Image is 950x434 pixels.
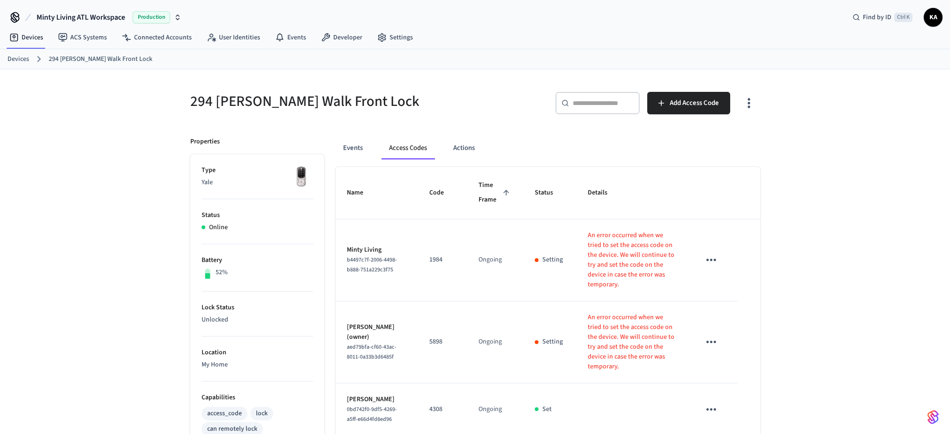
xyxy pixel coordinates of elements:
[7,54,29,64] a: Devices
[894,13,913,22] span: Ctrl K
[202,393,313,403] p: Capabilities
[336,137,760,159] div: ant example
[202,348,313,358] p: Location
[347,186,375,200] span: Name
[51,29,114,46] a: ACS Systems
[429,404,456,414] p: 4308
[114,29,199,46] a: Connected Accounts
[863,13,891,22] span: Find by ID
[37,12,125,23] span: Minty Living ATL Workspace
[268,29,314,46] a: Events
[347,343,396,361] span: aed79bfa-cf60-43ac-8011-0a33b3d6485f
[202,360,313,370] p: My Home
[347,245,407,255] p: Minty Living
[202,303,313,313] p: Lock Status
[256,409,268,419] div: lock
[670,97,719,109] span: Add Access Code
[202,178,313,187] p: Yale
[207,424,257,434] div: can remotely lock
[133,11,170,23] span: Production
[467,301,524,383] td: Ongoing
[924,8,943,27] button: KA
[347,395,407,404] p: [PERSON_NAME]
[336,137,370,159] button: Events
[202,165,313,175] p: Type
[542,404,552,414] p: Set
[542,255,563,265] p: Setting
[467,219,524,301] td: Ongoing
[49,54,152,64] a: 294 [PERSON_NAME] Walk Front Lock
[207,409,242,419] div: access_code
[216,268,228,277] p: 52%
[429,337,456,347] p: 5898
[370,29,420,46] a: Settings
[925,9,942,26] span: KA
[588,231,678,290] p: An error occurred when we tried to set the access code on the device. We will continue to try and...
[202,315,313,325] p: Unlocked
[190,137,220,147] p: Properties
[314,29,370,46] a: Developer
[588,313,678,372] p: An error occurred when we tried to set the access code on the device. We will continue to try and...
[347,256,397,274] span: b4497c7f-2006-4498-b888-751a229c3f75
[845,9,920,26] div: Find by IDCtrl K
[928,410,939,425] img: SeamLogoGradient.69752ec5.svg
[429,255,456,265] p: 1984
[347,405,397,423] span: 0bd742f0-9df5-4269-a5ff-e66d4fd8ed96
[429,186,456,200] span: Code
[202,255,313,265] p: Battery
[542,337,563,347] p: Setting
[199,29,268,46] a: User Identities
[446,137,482,159] button: Actions
[647,92,730,114] button: Add Access Code
[290,165,313,189] img: Yale Assure Touchscreen Wifi Smart Lock, Satin Nickel, Front
[202,210,313,220] p: Status
[381,137,434,159] button: Access Codes
[535,186,565,200] span: Status
[347,322,407,342] p: [PERSON_NAME] (owner)
[479,178,512,208] span: Time Frame
[190,92,470,111] h5: 294 [PERSON_NAME] Walk Front Lock
[588,186,620,200] span: Details
[209,223,228,232] p: Online
[2,29,51,46] a: Devices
